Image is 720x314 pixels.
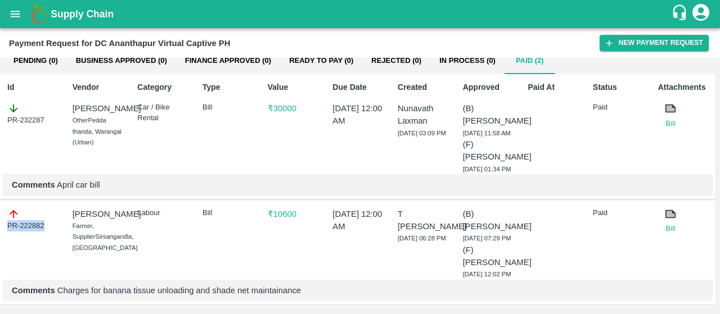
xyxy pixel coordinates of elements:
p: Value [268,81,322,93]
span: Sirsangandla, [GEOGRAPHIC_DATA] [73,233,138,251]
div: account of current user [691,2,711,26]
div: PR-232287 [7,102,62,126]
p: Car / Bike Rental [137,102,192,123]
img: logo [28,3,51,25]
button: New Payment Request [600,35,709,51]
p: Paid [593,208,647,219]
p: (F) [PERSON_NAME] [463,244,517,269]
p: [DATE] 12:00 AM [332,102,387,128]
p: Approved [463,81,517,93]
button: open drawer [2,1,28,27]
p: Due Date [332,81,387,93]
button: Pending (0) [4,47,67,74]
p: Paid At [528,81,582,93]
a: Bill [658,223,683,234]
p: [PERSON_NAME] [73,102,127,115]
span: Other [73,117,88,124]
span: [DATE] 03:09 PM [398,130,446,136]
span: [DATE] 07:29 PM [463,235,511,242]
p: [PERSON_NAME] [73,208,127,220]
p: Bill [202,102,257,113]
a: Supply Chain [51,6,671,22]
p: Nunavath Laxman [398,102,452,128]
b: Payment Request for DC Ananthapur Virtual Captive PH [9,39,230,48]
b: Comments [12,180,55,189]
button: Business Approved (0) [67,47,176,74]
p: Charges for banana tissue unloading and shade net maintainance [12,284,704,297]
p: Created [398,81,452,93]
p: Id [7,81,62,93]
p: [DATE] 12:00 AM [332,208,387,233]
a: Bill [658,118,683,129]
p: Status [593,81,647,93]
p: Attachments [658,81,713,93]
p: April car bill [12,179,704,191]
button: In Process (0) [430,47,505,74]
span: [DATE] 12:02 PM [463,271,511,277]
p: T [PERSON_NAME] [398,208,452,233]
div: PR-222882 [7,208,62,231]
button: Ready To Pay (0) [280,47,362,74]
b: Comments [12,286,55,295]
p: Category [137,81,192,93]
b: Supply Chain [51,8,114,20]
button: Paid (2) [505,47,555,74]
p: Type [202,81,257,93]
button: Finance Approved (0) [176,47,280,74]
p: (B) [PERSON_NAME] [463,102,517,128]
p: Bill [202,208,257,219]
p: (B) [PERSON_NAME] [463,208,517,233]
span: [DATE] 11:58 AM [463,130,511,136]
div: customer-support [671,4,691,24]
span: Pedda thanda, Warangal (Urban) [73,117,121,145]
span: Farmer, Supplier [73,222,96,240]
span: [DATE] 06:28 PM [398,235,446,242]
p: (F) [PERSON_NAME] [463,138,517,163]
p: Vendor [73,81,127,93]
p: Paid [593,102,647,113]
p: ₹ 30000 [268,102,322,115]
button: Rejected (0) [362,47,430,74]
span: [DATE] 01:34 PM [463,166,511,172]
p: Labour [137,208,192,219]
p: ₹ 10600 [268,208,322,220]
